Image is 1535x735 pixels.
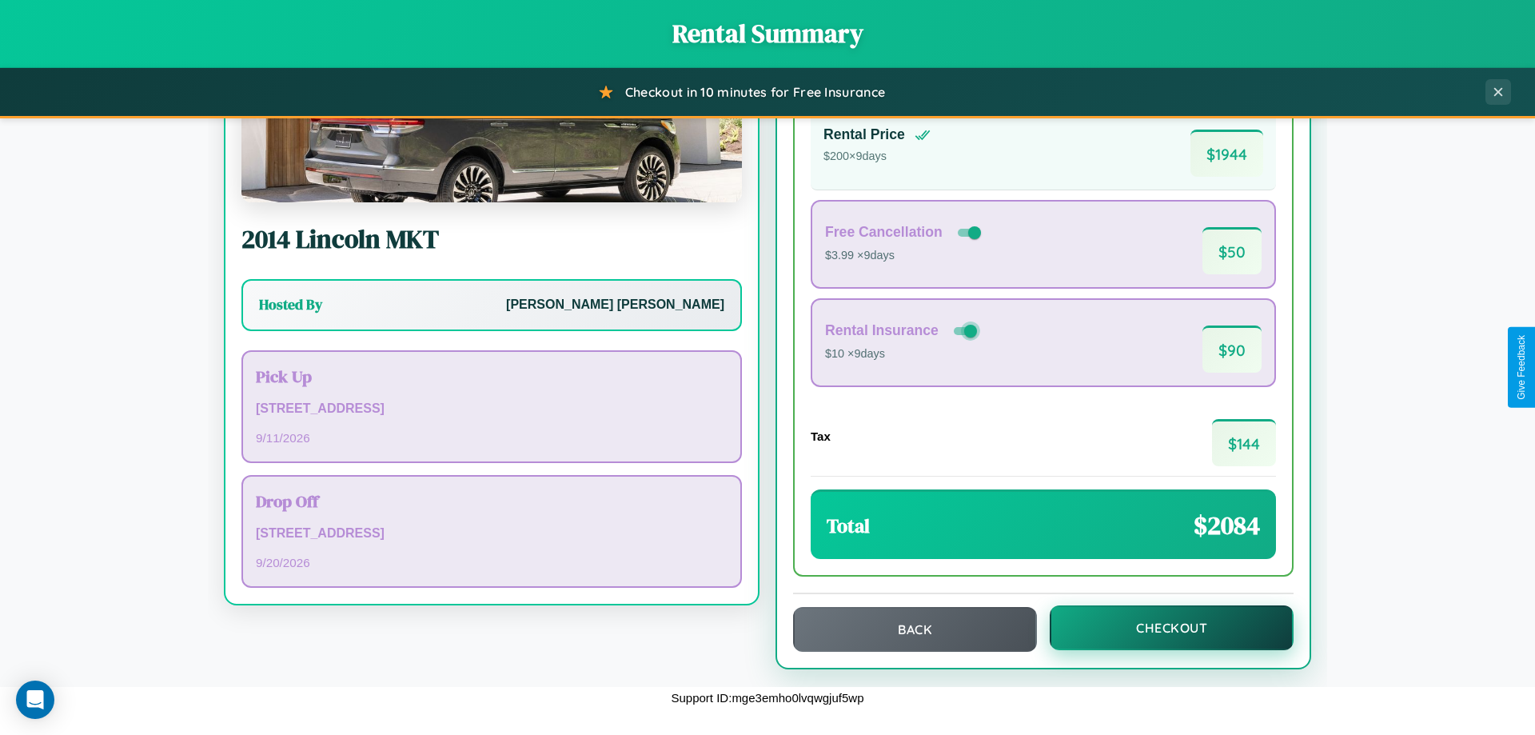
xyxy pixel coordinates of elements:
[256,489,728,513] h3: Drop Off
[1212,419,1276,466] span: $ 144
[793,607,1037,652] button: Back
[825,344,980,365] p: $10 × 9 days
[241,222,742,257] h2: 2014 Lincoln MKT
[1194,508,1260,543] span: $ 2084
[241,42,742,202] img: Lincoln MKT
[16,16,1519,51] h1: Rental Summary
[506,294,724,317] p: [PERSON_NAME] [PERSON_NAME]
[825,224,943,241] h4: Free Cancellation
[1050,605,1294,650] button: Checkout
[827,513,870,539] h3: Total
[625,84,885,100] span: Checkout in 10 minutes for Free Insurance
[16,681,54,719] div: Open Intercom Messenger
[825,322,939,339] h4: Rental Insurance
[256,365,728,388] h3: Pick Up
[825,246,984,266] p: $3.99 × 9 days
[823,126,905,143] h4: Rental Price
[823,146,931,167] p: $ 200 × 9 days
[256,397,728,421] p: [STREET_ADDRESS]
[1516,335,1527,400] div: Give Feedback
[1202,326,1262,373] span: $ 90
[259,295,322,314] h3: Hosted By
[672,687,864,709] p: Support ID: mge3emho0lvqwgjuf5wp
[256,427,728,449] p: 9 / 11 / 2026
[1190,130,1263,177] span: $ 1944
[256,522,728,545] p: [STREET_ADDRESS]
[1202,227,1262,274] span: $ 50
[256,552,728,573] p: 9 / 20 / 2026
[811,429,831,443] h4: Tax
